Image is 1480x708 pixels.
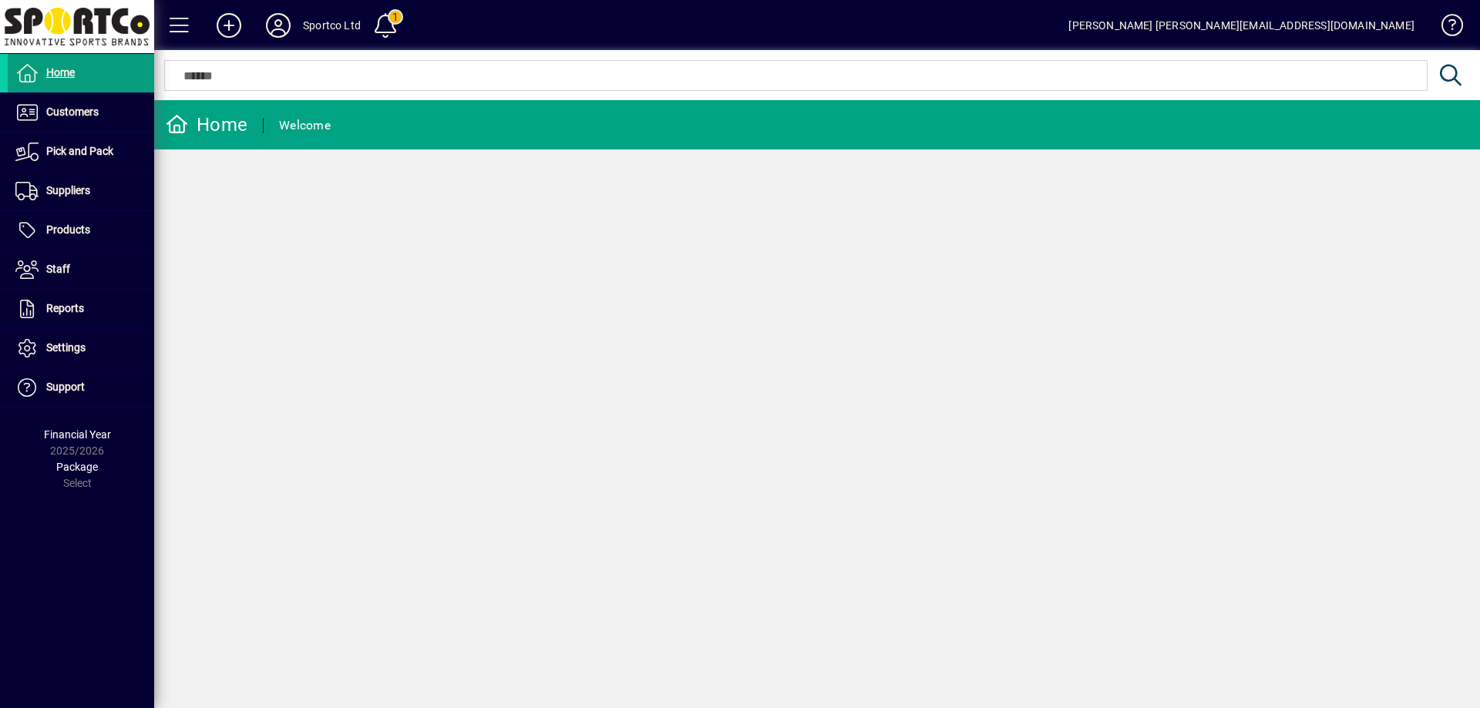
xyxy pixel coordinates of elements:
[8,329,154,367] a: Settings
[204,12,254,39] button: Add
[46,263,70,275] span: Staff
[166,112,247,137] div: Home
[254,12,303,39] button: Profile
[46,145,113,157] span: Pick and Pack
[8,368,154,407] a: Support
[1430,3,1461,53] a: Knowledge Base
[46,106,99,118] span: Customers
[56,461,98,473] span: Package
[46,341,86,354] span: Settings
[8,290,154,328] a: Reports
[46,223,90,236] span: Products
[8,250,154,289] a: Staff
[46,381,85,393] span: Support
[44,428,111,441] span: Financial Year
[46,184,90,196] span: Suppliers
[46,66,75,79] span: Home
[8,211,154,250] a: Products
[279,113,331,138] div: Welcome
[8,172,154,210] a: Suppliers
[46,302,84,314] span: Reports
[8,93,154,132] a: Customers
[303,13,361,38] div: Sportco Ltd
[8,133,154,171] a: Pick and Pack
[1068,13,1414,38] div: [PERSON_NAME] [PERSON_NAME][EMAIL_ADDRESS][DOMAIN_NAME]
